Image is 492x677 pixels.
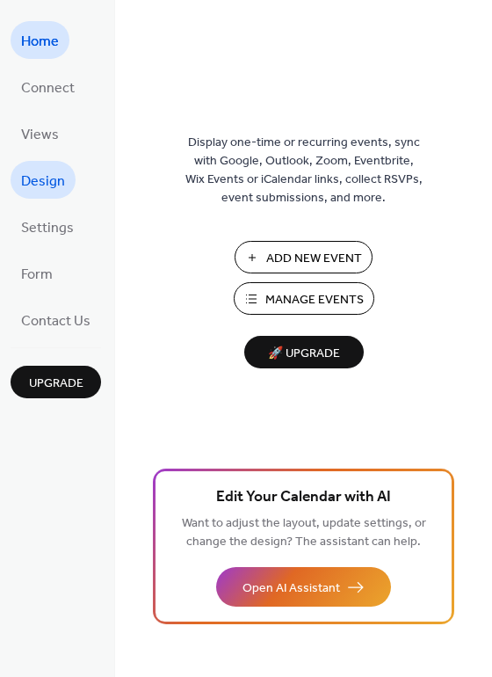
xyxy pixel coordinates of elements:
span: Edit Your Calendar with AI [216,485,391,510]
span: Form [21,261,53,288]
span: Connect [21,75,75,102]
button: Upgrade [11,366,101,398]
button: 🚀 Upgrade [244,336,364,368]
a: Settings [11,207,84,245]
span: Add New Event [266,250,362,268]
span: 🚀 Upgrade [255,342,353,366]
button: Add New Event [235,241,373,273]
span: Home [21,28,59,55]
a: Contact Us [11,301,101,338]
span: Design [21,168,65,195]
span: Settings [21,215,74,242]
a: Views [11,114,69,152]
a: Home [11,21,69,59]
a: Connect [11,68,85,106]
span: Upgrade [29,375,83,393]
a: Design [11,161,76,199]
span: Contact Us [21,308,90,335]
span: Open AI Assistant [242,579,340,598]
button: Open AI Assistant [216,567,391,607]
a: Form [11,254,63,292]
span: Views [21,121,59,149]
span: Manage Events [265,291,364,309]
button: Manage Events [234,282,374,315]
span: Display one-time or recurring events, sync with Google, Outlook, Zoom, Eventbrite, Wix Events or ... [185,134,423,207]
span: Want to adjust the layout, update settings, or change the design? The assistant can help. [182,512,426,554]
